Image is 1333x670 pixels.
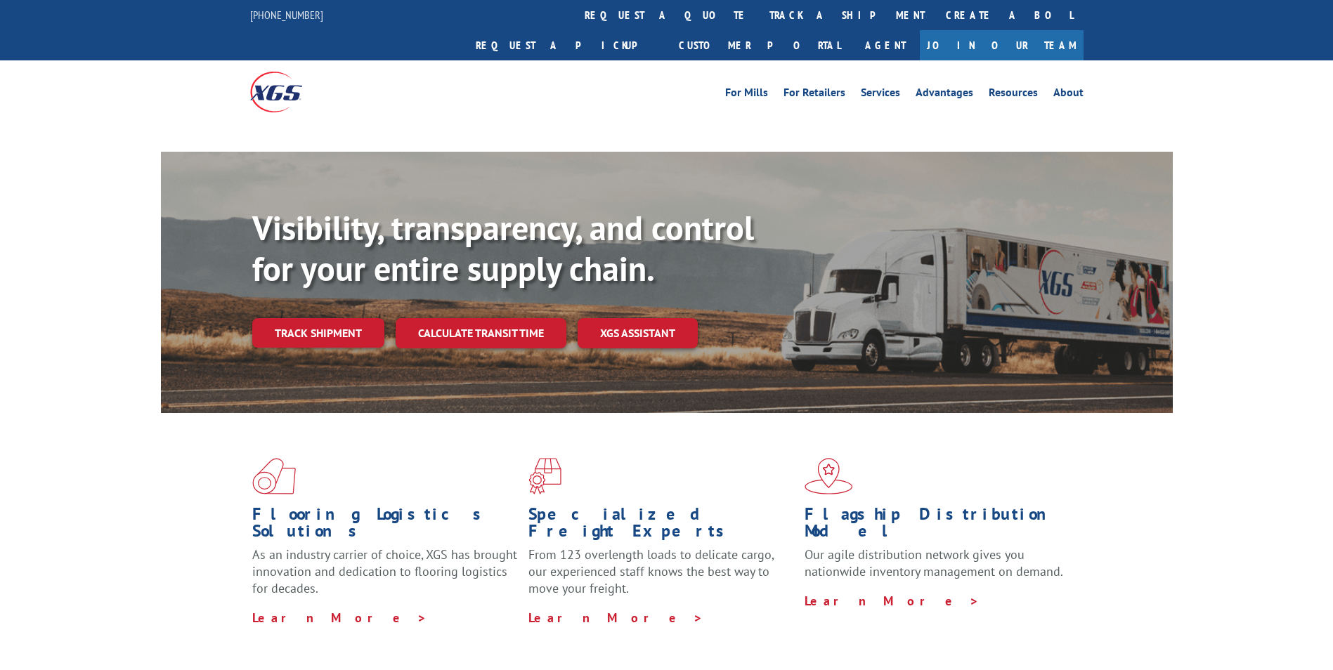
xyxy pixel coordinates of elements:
a: For Mills [725,87,768,103]
a: Join Our Team [920,30,1084,60]
a: Request a pickup [465,30,668,60]
span: As an industry carrier of choice, XGS has brought innovation and dedication to flooring logistics... [252,546,517,596]
a: About [1053,87,1084,103]
a: Customer Portal [668,30,851,60]
a: Agent [851,30,920,60]
a: Learn More > [805,593,980,609]
img: xgs-icon-focused-on-flooring-red [528,458,561,494]
h1: Flooring Logistics Solutions [252,506,518,546]
h1: Flagship Distribution Model [805,506,1070,546]
a: Track shipment [252,318,384,348]
h1: Specialized Freight Experts [528,506,794,546]
span: Our agile distribution network gives you nationwide inventory management on demand. [805,546,1063,579]
a: Calculate transit time [396,318,566,348]
a: Advantages [916,87,973,103]
a: Learn More > [528,610,703,626]
b: Visibility, transparency, and control for your entire supply chain. [252,206,754,290]
a: [PHONE_NUMBER] [250,8,323,22]
a: Resources [989,87,1038,103]
img: xgs-icon-total-supply-chain-intelligence-red [252,458,296,494]
a: For Retailers [783,87,845,103]
a: Services [861,87,900,103]
p: From 123 overlength loads to delicate cargo, our experienced staff knows the best way to move you... [528,546,794,609]
a: Learn More > [252,610,427,626]
a: XGS ASSISTANT [578,318,698,348]
img: xgs-icon-flagship-distribution-model-red [805,458,853,494]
